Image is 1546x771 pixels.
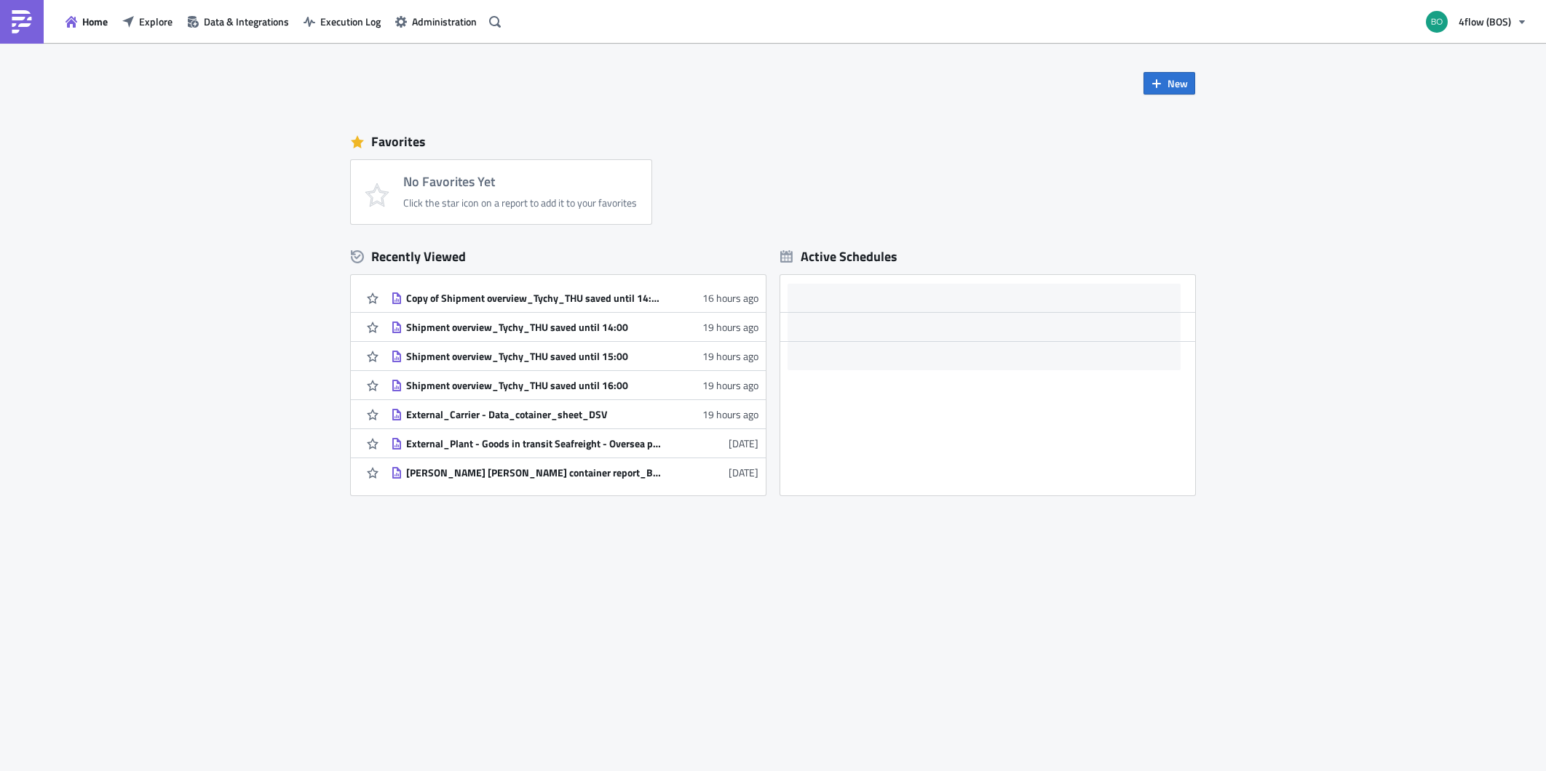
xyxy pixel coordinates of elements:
span: Home [82,14,108,29]
button: Home [58,10,115,33]
a: Shipment overview_Tychy_THU saved until 15:0019 hours ago [391,342,758,370]
div: Active Schedules [780,248,897,265]
span: Data & Integrations [204,14,289,29]
a: [PERSON_NAME] [PERSON_NAME] container report_BOS IRA[DATE] [391,458,758,487]
span: 4flow (BOS) [1459,14,1511,29]
div: Copy of Shipment overview_Tychy_THU saved until 14:00 [406,292,661,305]
time: 2025-09-25T12:49:52Z [702,407,758,422]
a: External_Carrier - Data_cotainer_sheet_DSV19 hours ago [391,400,758,428]
div: External_Carrier - Data_cotainer_sheet_DSV [406,408,661,421]
button: Execution Log [296,10,388,33]
div: Favorites [351,131,1195,153]
img: Avatar [1424,9,1449,34]
h4: No Favorites Yet [403,175,637,189]
div: Shipment overview_Tychy_THU saved until 16:00 [406,379,661,392]
time: 2025-09-25T15:55:01Z [702,290,758,305]
button: New [1143,72,1195,95]
time: 2025-09-24T06:24:27Z [729,465,758,480]
time: 2025-09-25T12:54:43Z [702,319,758,335]
div: Click the star icon on a report to add it to your favorites [403,196,637,209]
span: Administration [412,14,477,29]
button: Administration [388,10,484,33]
div: Recently Viewed [351,246,766,268]
img: PushMetrics [10,10,33,33]
div: Shipment overview_Tychy_THU saved until 15:00 [406,350,661,363]
div: External_Plant - Goods in transit Seafreight - Oversea plants_IRA [406,437,661,450]
a: Copy of Shipment overview_Tychy_THU saved until 14:0016 hours ago [391,284,758,312]
a: Shipment overview_Tychy_THU saved until 16:0019 hours ago [391,371,758,399]
div: Shipment overview_Tychy_THU saved until 14:00 [406,321,661,334]
div: [PERSON_NAME] [PERSON_NAME] container report_BOS IRA [406,466,661,479]
a: Shipment overview_Tychy_THU saved until 14:0019 hours ago [391,313,758,341]
time: 2025-09-24T06:24:42Z [729,436,758,451]
button: Explore [115,10,180,33]
button: 4flow (BOS) [1417,6,1535,38]
a: External_Plant - Goods in transit Seafreight - Oversea plants_IRA[DATE] [391,429,758,458]
button: Data & Integrations [180,10,296,33]
span: Explore [139,14,173,29]
span: Execution Log [320,14,381,29]
time: 2025-09-25T12:51:32Z [702,348,758,364]
time: 2025-09-25T12:50:31Z [702,377,758,393]
span: New [1168,76,1188,91]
